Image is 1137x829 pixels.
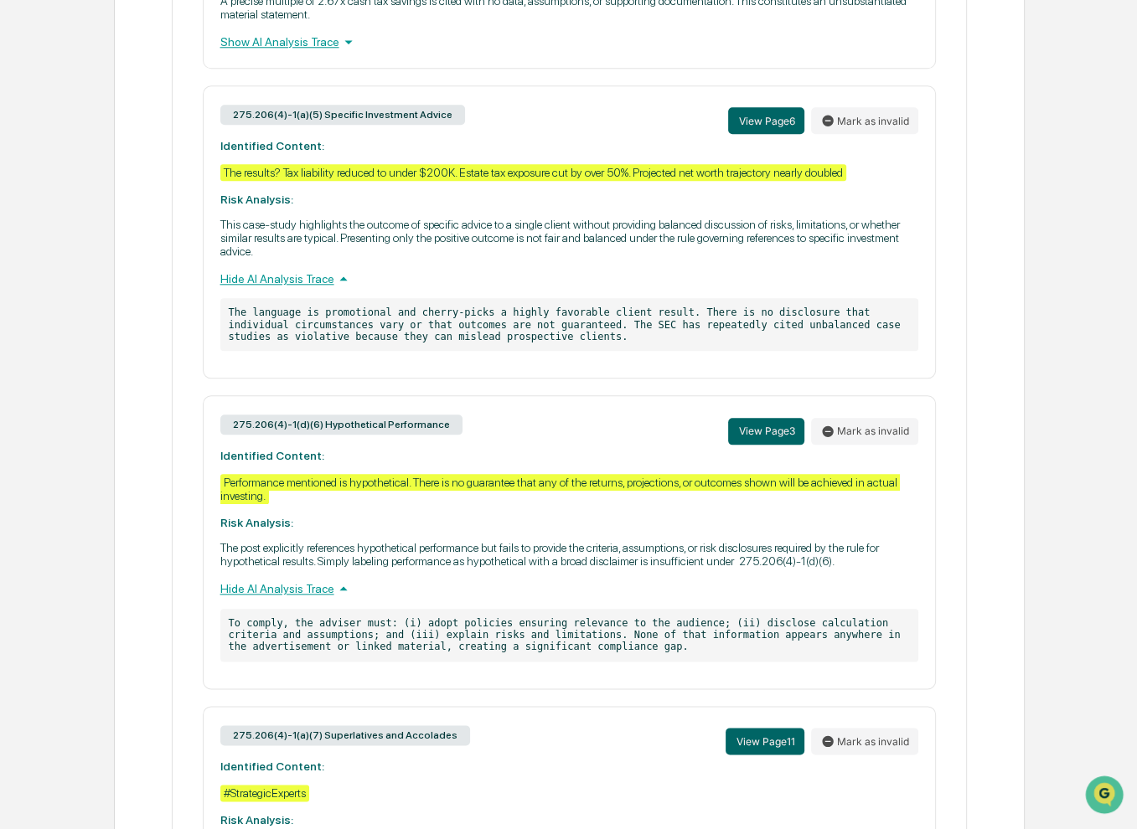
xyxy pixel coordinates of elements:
strong: Risk Analysis: [220,813,293,826]
span: [DATE] [148,272,183,286]
img: 1746055101610-c473b297-6a78-478c-a979-82029cc54cd1 [34,228,47,241]
strong: Identified Content: [220,449,324,462]
span: [PERSON_NAME] [52,272,136,286]
div: Hide AI Analysis Trace [220,579,919,598]
button: View Page11 [726,728,804,754]
span: Preclearance [34,342,108,358]
p: To comply, the adviser must: (i) adopt policies ensuring relevance to the audience; (ii) disclose... [220,609,919,662]
p: How can we help? [17,34,305,61]
div: Hide AI Analysis Trace [220,270,919,288]
span: Data Lookup [34,373,106,390]
div: 🖐️ [17,343,30,357]
div: 275.206(4)-1(d)(6) Hypothetical Performance [220,414,463,435]
a: 🔎Data Lookup [10,367,112,397]
div: Performance mentioned is hypothetical. There is no guarantee that any of the returns, projections... [220,474,900,504]
a: 🗄️Attestations [115,335,214,365]
div: 🗄️ [121,343,135,357]
button: See all [260,182,305,202]
img: 1746055101610-c473b297-6a78-478c-a979-82029cc54cd1 [34,273,47,286]
div: Past conversations [17,185,112,198]
img: 1746055101610-c473b297-6a78-478c-a979-82029cc54cd1 [17,127,47,157]
a: 🖐️Preclearance [10,335,115,365]
button: View Page6 [728,107,804,134]
a: Powered byPylon [118,414,203,427]
div: The results? Tax liability reduced to under $200K. Estate tax exposure cut by over 50%. Projected... [220,164,846,181]
button: View Page3 [728,418,804,445]
img: 8933085812038_c878075ebb4cc5468115_72.jpg [35,127,65,157]
div: 275.206(4)-1(a)(7) Superlatives and Accolades [220,725,470,745]
span: [DATE] [148,227,183,240]
div: We're available if you need us! [75,144,230,157]
img: Jack Rasmussen [17,211,44,238]
span: Pylon [167,414,203,427]
span: • [139,272,145,286]
div: #StrategicExperts [220,785,309,801]
button: Mark as invalid [811,728,918,754]
strong: Identified Content: [220,139,324,152]
p: The post explicitly references hypothetical performance but fails to provide the criteria, assump... [220,541,919,568]
span: • [139,227,145,240]
strong: Risk Analysis: [220,193,293,206]
p: The language is promotional and cherry-picks a highly favorable client result. There is no disclo... [220,298,919,351]
div: Show AI Analysis Trace [220,33,919,51]
p: This case-study highlights the outcome of specific advice to a single client without providing ba... [220,218,919,258]
button: Mark as invalid [811,107,918,134]
strong: Identified Content: [220,759,324,773]
span: Attestations [138,342,208,358]
iframe: Open customer support [1083,774,1129,819]
span: [PERSON_NAME] [52,227,136,240]
div: 275.206(4)-1(a)(5) Specific Investment Advice [220,105,465,125]
div: 🔎 [17,375,30,389]
button: Start new chat [285,132,305,152]
div: Start new chat [75,127,275,144]
img: Jack Rasmussen [17,256,44,283]
button: Mark as invalid [811,418,918,445]
strong: Risk Analysis: [220,516,293,529]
